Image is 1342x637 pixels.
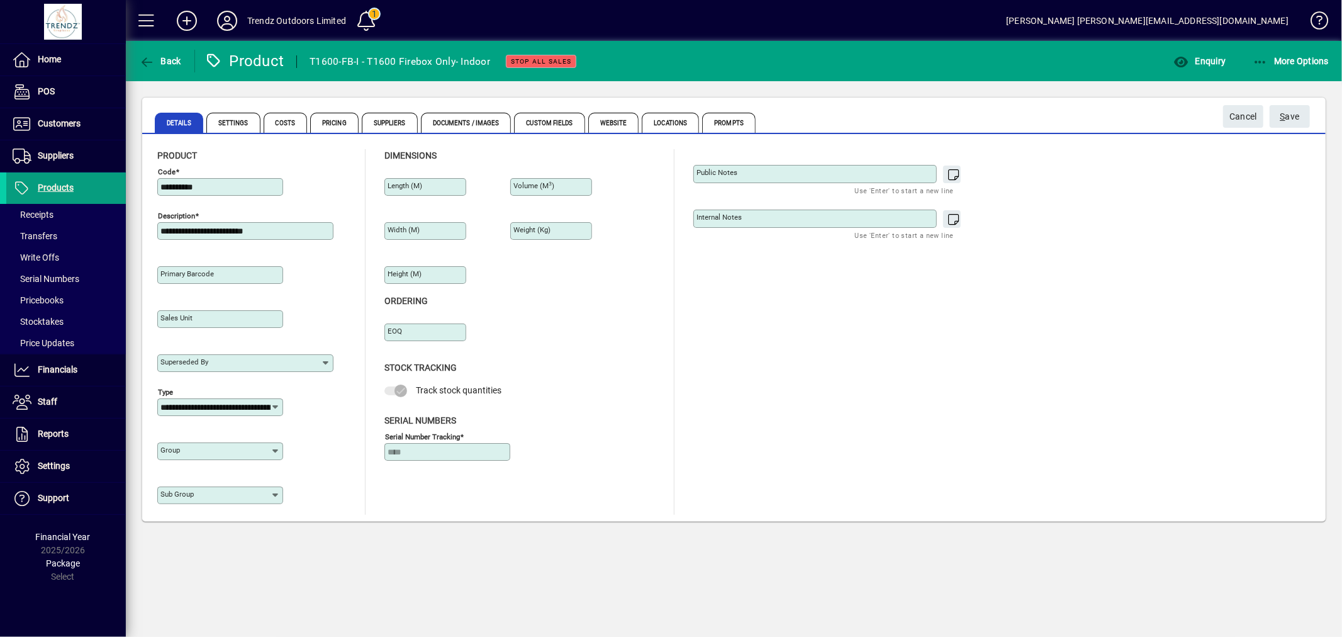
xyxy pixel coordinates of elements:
span: Prompts [702,113,756,133]
span: Price Updates [13,338,74,348]
span: Suppliers [38,150,74,161]
span: Dimensions [384,150,437,161]
span: Track stock quantities [416,385,501,395]
app-page-header-button: Back [126,50,195,72]
mat-label: Type [158,388,173,397]
a: Home [6,44,126,76]
span: Costs [264,113,308,133]
div: T1600-FB-I - T1600 Firebox Only- Indoor [310,52,490,72]
span: Enquiry [1173,56,1226,66]
span: Serial Numbers [384,415,456,426]
span: Package [46,558,80,568]
button: Enquiry [1170,50,1229,72]
mat-label: Volume (m ) [513,181,554,190]
span: Stop all sales [511,57,571,65]
span: ave [1280,106,1300,127]
mat-label: Weight (Kg) [513,225,551,234]
span: Cancel [1229,106,1257,127]
span: Stocktakes [13,317,64,327]
button: Profile [207,9,247,32]
a: Serial Numbers [6,268,126,290]
a: Knowledge Base [1301,3,1326,43]
span: Support [38,493,69,503]
span: Settings [38,461,70,471]
a: Reports [6,419,126,450]
span: Products [38,183,74,193]
div: [PERSON_NAME] [PERSON_NAME][EMAIL_ADDRESS][DOMAIN_NAME] [1006,11,1289,31]
mat-hint: Use 'Enter' to start a new line [855,228,954,242]
a: Suppliers [6,140,126,172]
span: Stock Tracking [384,363,457,373]
mat-label: Code [158,167,176,176]
sup: 3 [549,181,552,187]
a: Financials [6,354,126,386]
span: Receipts [13,210,53,220]
a: POS [6,76,126,108]
span: Suppliers [362,113,418,133]
span: Home [38,54,61,64]
a: Settings [6,451,126,482]
mat-label: Description [158,211,195,220]
button: Save [1270,105,1310,128]
mat-label: Sales unit [160,313,193,322]
mat-label: Public Notes [696,168,737,177]
span: Details [155,113,203,133]
span: Staff [38,397,57,407]
span: Reports [38,429,69,439]
mat-hint: Use 'Enter' to start a new line [855,183,954,198]
mat-label: Width (m) [388,225,420,234]
mat-label: Superseded by [160,358,208,366]
span: More Options [1253,56,1329,66]
div: Product [204,51,284,71]
a: Pricebooks [6,290,126,311]
a: Receipts [6,204,126,225]
a: Staff [6,386,126,418]
mat-label: EOQ [388,327,402,335]
a: Support [6,483,126,514]
span: S [1280,111,1285,121]
mat-label: Height (m) [388,269,422,278]
span: Pricing [310,113,359,133]
button: More Options [1250,50,1333,72]
a: Customers [6,108,126,140]
span: Settings [206,113,260,133]
span: Product [157,150,197,161]
mat-label: Sub group [160,490,194,499]
span: Back [139,56,181,66]
mat-label: Primary barcode [160,269,214,278]
a: Price Updates [6,332,126,354]
mat-label: Serial Number tracking [385,432,460,441]
a: Transfers [6,225,126,247]
div: Trendz Outdoors Limited [247,11,346,31]
button: Back [136,50,184,72]
span: Write Offs [13,252,59,262]
mat-label: Length (m) [388,181,422,190]
mat-label: Internal Notes [696,213,742,222]
a: Stocktakes [6,311,126,332]
span: Financials [38,364,77,375]
span: Ordering [384,296,428,306]
a: Write Offs [6,247,126,268]
span: Pricebooks [13,295,64,305]
span: Documents / Images [421,113,512,133]
button: Add [167,9,207,32]
span: Serial Numbers [13,274,79,284]
span: Transfers [13,231,57,241]
span: Financial Year [36,532,91,542]
mat-label: Group [160,446,180,454]
span: Custom Fields [514,113,584,133]
span: Website [588,113,639,133]
span: Locations [642,113,699,133]
span: POS [38,86,55,96]
span: Customers [38,118,81,128]
button: Cancel [1223,105,1263,128]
